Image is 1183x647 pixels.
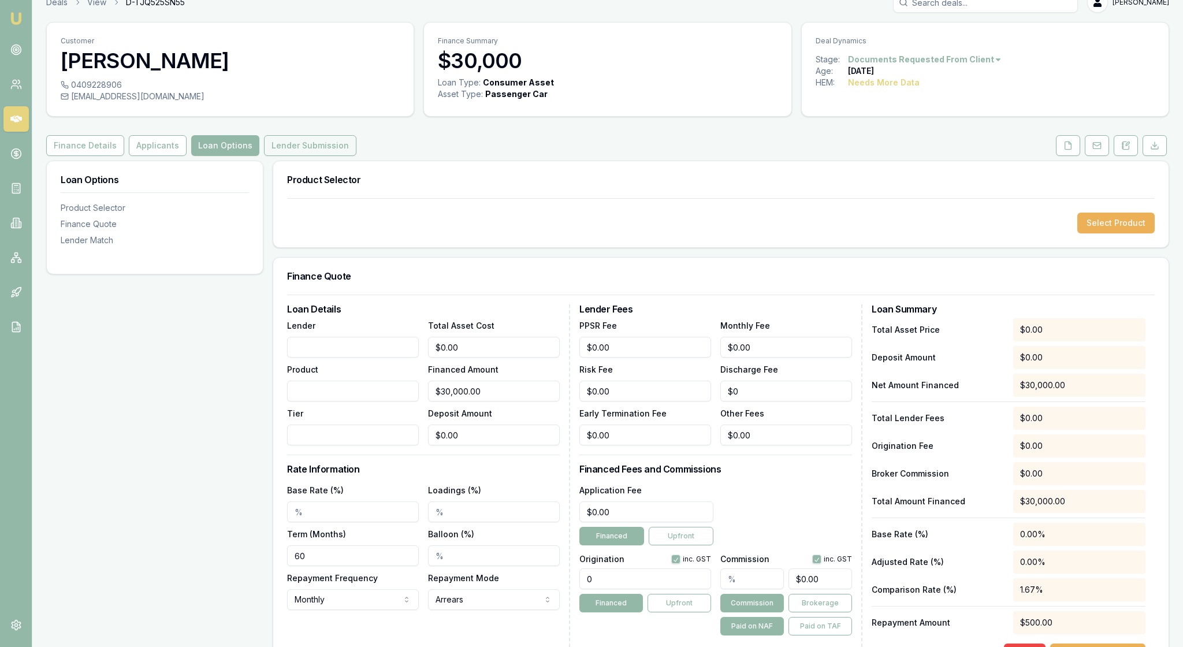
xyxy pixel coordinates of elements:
button: Upfront [649,527,713,545]
div: 1.67% [1013,578,1145,601]
p: Origination Fee [872,440,1004,452]
input: $ [579,425,711,445]
input: $ [720,425,852,445]
div: 0.00% [1013,523,1145,546]
p: Deposit Amount [872,352,1004,363]
label: Discharge Fee [720,365,778,374]
div: inc. GST [671,555,711,564]
p: Base Rate (%) [872,529,1004,540]
div: $0.00 [1013,346,1145,369]
h3: Lender Fees [579,304,852,314]
a: Lender Submission [262,135,359,156]
label: Term (Months) [287,529,346,539]
label: Balloon (%) [428,529,474,539]
button: Finance Details [46,135,124,156]
p: Total Asset Price [872,324,1004,336]
input: % [720,568,784,589]
label: Early Termination Fee [579,408,667,418]
h3: Loan Details [287,304,560,314]
label: Financed Amount [428,365,499,374]
p: Customer [61,36,400,46]
label: Tier [287,408,303,418]
div: HEM: [816,77,848,88]
p: Adjusted Rate (%) [872,556,1004,568]
div: $30,000.00 [1013,490,1145,513]
div: $0.00 [1013,318,1145,341]
div: Finance Quote [61,218,249,230]
div: $30,000.00 [1013,374,1145,397]
p: Total Lender Fees [872,412,1004,424]
p: Repayment Amount [872,617,1004,629]
div: $0.00 [1013,407,1145,430]
button: Loan Options [191,135,259,156]
button: Documents Requested From Client [848,54,1002,65]
div: Needs More Data [848,77,920,88]
h3: $30,000 [438,49,777,72]
p: Comparison Rate (%) [872,584,1004,596]
div: Passenger Car [485,88,548,100]
div: Stage: [816,54,848,65]
div: Product Selector [61,202,249,214]
input: % [428,501,560,522]
p: Broker Commission [872,468,1004,479]
label: Monthly Fee [720,321,770,330]
button: Paid on TAF [788,617,852,635]
label: Application Fee [579,485,642,495]
a: Applicants [127,135,189,156]
div: Age: [816,65,848,77]
a: Finance Details [46,135,127,156]
input: $ [428,381,560,401]
div: Lender Match [61,235,249,246]
input: $ [579,381,711,401]
p: Total Amount Financed [872,496,1004,507]
h3: Financed Fees and Commissions [579,464,852,474]
button: Financed [579,594,643,612]
label: Repayment Mode [428,573,499,583]
label: Loadings (%) [428,485,481,495]
div: 0409228906 [61,79,400,91]
a: Loan Options [189,135,262,156]
div: Consumer Asset [483,77,554,88]
input: % [428,545,560,566]
input: $ [579,337,711,358]
div: inc. GST [812,555,852,564]
button: Financed [579,527,644,545]
label: Other Fees [720,408,764,418]
div: [DATE] [848,65,874,77]
div: Loan Type: [438,77,481,88]
div: 0.00% [1013,551,1145,574]
p: Net Amount Financed [872,380,1004,391]
button: Lender Submission [264,135,356,156]
div: [EMAIL_ADDRESS][DOMAIN_NAME] [61,91,400,102]
div: $0.00 [1013,434,1145,458]
button: Upfront [648,594,711,612]
p: Deal Dynamics [816,36,1155,46]
label: Deposit Amount [428,408,492,418]
label: Lender [287,321,315,330]
label: Repayment Frequency [287,573,378,583]
h3: Loan Summary [872,304,1145,314]
input: $ [428,337,560,358]
button: Paid on NAF [720,617,784,635]
img: emu-icon-u.png [9,12,23,25]
input: $ [720,337,852,358]
div: Asset Type : [438,88,483,100]
div: $0.00 [1013,462,1145,485]
p: Finance Summary [438,36,777,46]
label: Origination [579,555,624,563]
h3: Loan Options [61,175,249,184]
button: Commission [720,594,784,612]
h3: [PERSON_NAME] [61,49,400,72]
button: Applicants [129,135,187,156]
button: Select Product [1077,213,1155,233]
h3: Finance Quote [287,272,1155,281]
h3: Product Selector [287,175,1155,184]
input: $ [579,501,713,522]
label: Product [287,365,318,374]
input: % [287,501,419,522]
h3: Rate Information [287,464,560,474]
input: $ [720,381,852,401]
button: Brokerage [788,594,852,612]
label: Risk Fee [579,365,613,374]
label: Commission [720,555,769,563]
